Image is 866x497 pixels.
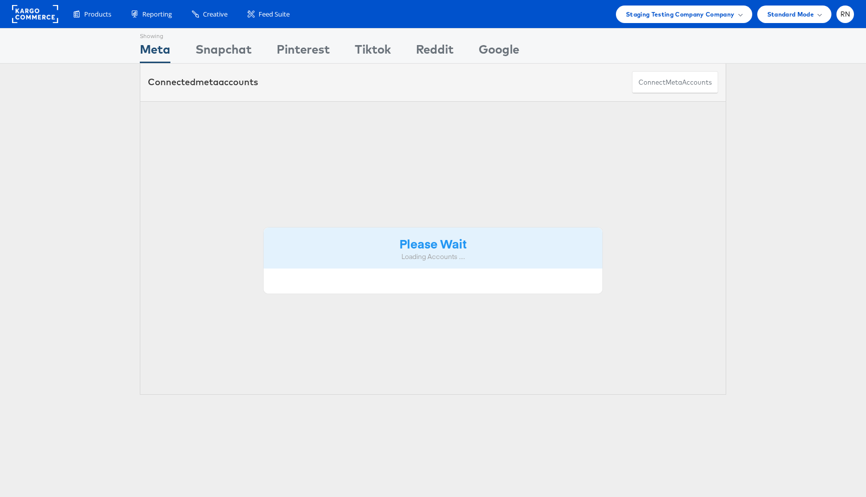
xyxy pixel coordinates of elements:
[479,41,519,63] div: Google
[195,76,219,88] span: meta
[355,41,391,63] div: Tiktok
[666,78,682,87] span: meta
[259,10,290,19] span: Feed Suite
[195,41,252,63] div: Snapchat
[148,76,258,89] div: Connected accounts
[140,29,170,41] div: Showing
[767,9,814,20] span: Standard Mode
[399,235,467,252] strong: Please Wait
[203,10,228,19] span: Creative
[416,41,454,63] div: Reddit
[277,41,330,63] div: Pinterest
[271,252,595,262] div: Loading Accounts ....
[840,11,850,18] span: RN
[84,10,111,19] span: Products
[632,71,718,94] button: ConnectmetaAccounts
[626,9,735,20] span: Staging Testing Company Company
[140,41,170,63] div: Meta
[142,10,172,19] span: Reporting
